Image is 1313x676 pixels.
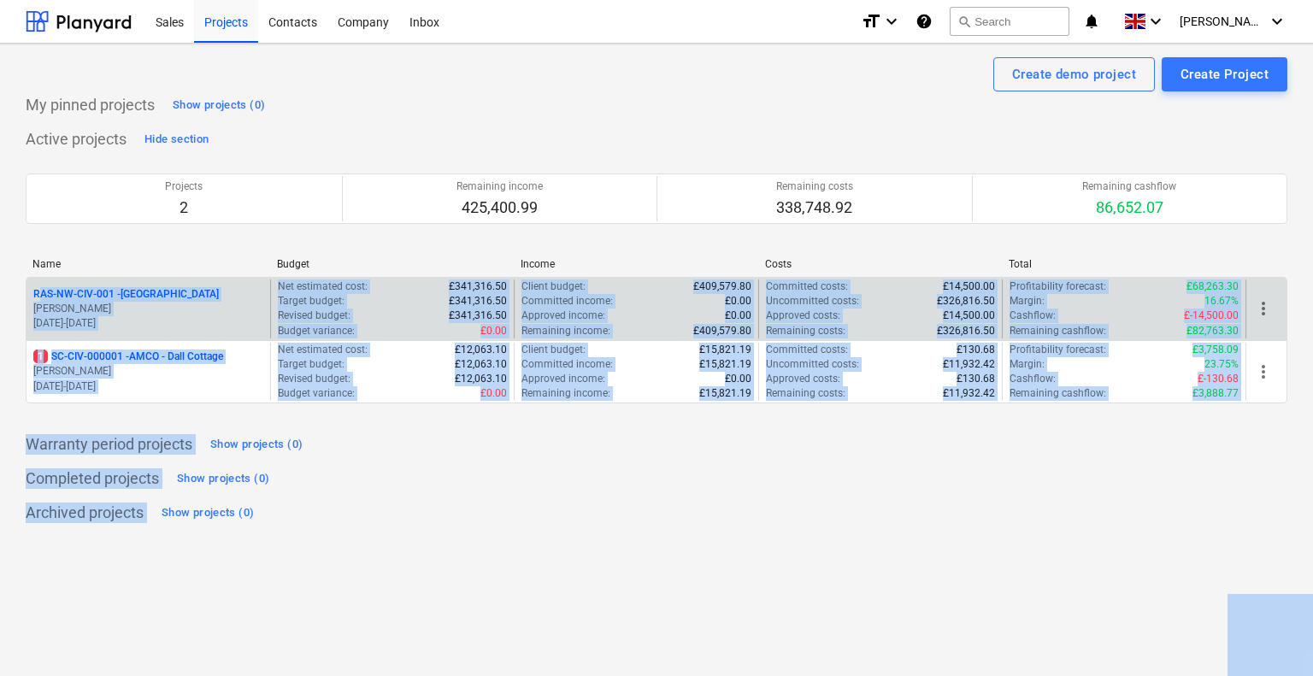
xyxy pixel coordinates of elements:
[33,350,48,363] span: 1
[521,294,613,309] p: Committed income :
[480,386,507,401] p: £0.00
[1010,343,1106,357] p: Profitability forecast :
[32,258,263,270] div: Name
[699,357,751,372] p: £15,821.19
[521,324,610,338] p: Remaining income :
[521,258,751,270] div: Income
[521,343,586,357] p: Client budget :
[1186,324,1239,338] p: £82,763.30
[278,324,355,338] p: Budget variance :
[765,258,996,270] div: Costs
[1012,63,1136,85] div: Create demo project
[455,372,507,386] p: £12,063.10
[278,294,344,309] p: Target budget :
[173,465,274,492] button: Show projects (0)
[1010,279,1106,294] p: Profitability forecast :
[776,197,853,218] p: 338,748.92
[1082,197,1176,218] p: 86,652.07
[278,357,344,372] p: Target budget :
[26,468,159,489] p: Completed projects
[449,309,507,323] p: £341,316.50
[1010,324,1106,338] p: Remaining cashflow :
[1228,594,1313,676] iframe: Chat Widget
[278,372,350,386] p: Revised budget :
[943,357,995,372] p: £11,932.42
[776,179,853,194] p: Remaining costs
[168,91,269,119] button: Show projects (0)
[699,386,751,401] p: £15,821.19
[521,279,586,294] p: Client budget :
[1083,11,1100,32] i: notifications
[766,309,840,323] p: Approved costs :
[1184,309,1239,323] p: £-14,500.00
[766,324,845,338] p: Remaining costs :
[937,324,995,338] p: £326,816.50
[165,179,203,194] p: Projects
[766,294,859,309] p: Uncommitted costs :
[943,309,995,323] p: £14,500.00
[1010,357,1045,372] p: Margin :
[210,435,303,455] div: Show projects (0)
[916,11,933,32] i: Knowledge base
[937,294,995,309] p: £326,816.50
[455,343,507,357] p: £12,063.10
[449,279,507,294] p: £341,316.50
[1145,11,1166,32] i: keyboard_arrow_down
[1192,343,1239,357] p: £3,758.09
[725,294,751,309] p: £0.00
[26,129,127,150] p: Active projects
[33,316,263,331] p: [DATE] - [DATE]
[693,324,751,338] p: £409,579.80
[456,179,543,194] p: Remaining income
[766,279,848,294] p: Committed costs :
[1192,386,1239,401] p: £3,888.77
[766,343,848,357] p: Committed costs :
[33,350,263,393] div: 1SC-CIV-000001 -AMCO - Dall Cottage[PERSON_NAME][DATE]-[DATE]
[957,343,995,357] p: £130.68
[33,287,219,302] p: RAS-NW-CIV-001 - [GEOGRAPHIC_DATA]
[1204,294,1239,309] p: 16.67%
[1010,372,1056,386] p: Cashflow :
[699,343,751,357] p: £15,821.19
[1162,57,1287,91] button: Create Project
[206,431,307,458] button: Show projects (0)
[456,197,543,218] p: 425,400.99
[1009,258,1239,270] div: Total
[449,294,507,309] p: £341,316.50
[766,357,859,372] p: Uncommitted costs :
[881,11,902,32] i: keyboard_arrow_down
[33,379,263,394] p: [DATE] - [DATE]
[693,279,751,294] p: £409,579.80
[277,258,508,270] div: Budget
[278,386,355,401] p: Budget variance :
[165,197,203,218] p: 2
[950,7,1069,36] button: Search
[33,364,263,379] p: [PERSON_NAME]
[725,372,751,386] p: £0.00
[278,343,368,357] p: Net estimated cost :
[1253,362,1274,382] span: more_vert
[480,324,507,338] p: £0.00
[33,350,223,364] p: SC-CIV-000001 - AMCO - Dall Cottage
[993,57,1155,91] button: Create demo project
[957,372,995,386] p: £130.68
[725,309,751,323] p: £0.00
[1204,357,1239,372] p: 23.75%
[1010,386,1106,401] p: Remaining cashflow :
[1181,63,1269,85] div: Create Project
[943,386,995,401] p: £11,932.42
[162,503,254,523] div: Show projects (0)
[1180,15,1265,28] span: [PERSON_NAME]
[861,11,881,32] i: format_size
[278,309,350,323] p: Revised budget :
[766,372,840,386] p: Approved costs :
[278,279,368,294] p: Net estimated cost :
[33,287,263,331] div: RAS-NW-CIV-001 -[GEOGRAPHIC_DATA][PERSON_NAME][DATE]-[DATE]
[144,130,209,150] div: Hide section
[26,434,192,455] p: Warranty period projects
[1253,298,1274,319] span: more_vert
[26,503,144,523] p: Archived projects
[455,357,507,372] p: £12,063.10
[943,279,995,294] p: £14,500.00
[521,357,613,372] p: Committed income :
